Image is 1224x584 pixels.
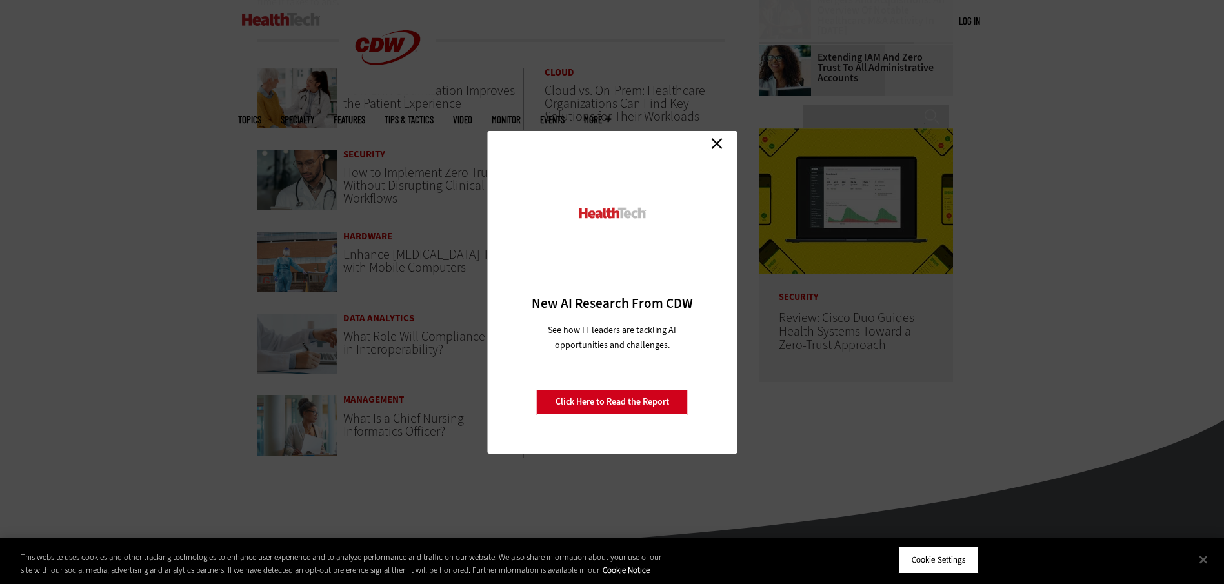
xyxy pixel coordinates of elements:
[510,294,714,312] h3: New AI Research From CDW
[707,134,727,154] a: Close
[898,547,979,574] button: Cookie Settings
[532,323,692,352] p: See how IT leaders are tackling AI opportunities and challenges.
[21,551,673,576] div: This website uses cookies and other tracking technologies to enhance user experience and to analy...
[1189,545,1218,574] button: Close
[537,390,688,414] a: Click Here to Read the Report
[603,565,650,576] a: More information about your privacy
[577,206,647,220] img: HealthTech_0.png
